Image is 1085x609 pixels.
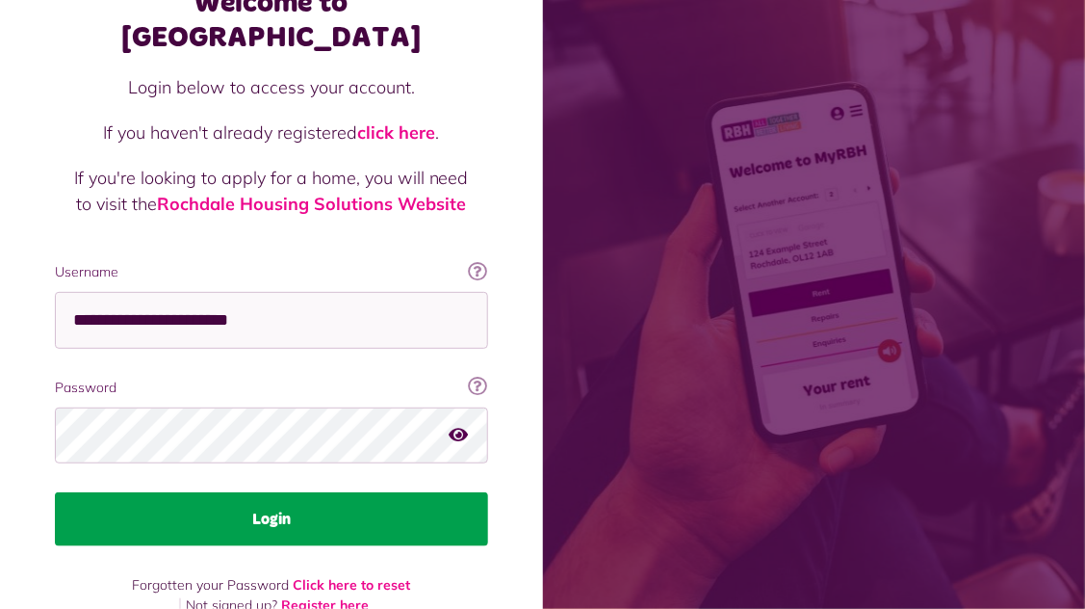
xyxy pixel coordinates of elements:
label: Password [55,378,488,398]
button: Login [55,492,488,546]
a: Rochdale Housing Solutions Website [157,193,466,215]
p: Login below to access your account. [74,74,469,100]
p: If you're looking to apply for a home, you will need to visit the [74,165,469,217]
span: Forgotten your Password [132,576,289,594]
label: Username [55,262,488,282]
p: If you haven't already registered . [74,119,469,146]
a: Click here to reset [293,576,410,594]
a: click here [357,121,435,144]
